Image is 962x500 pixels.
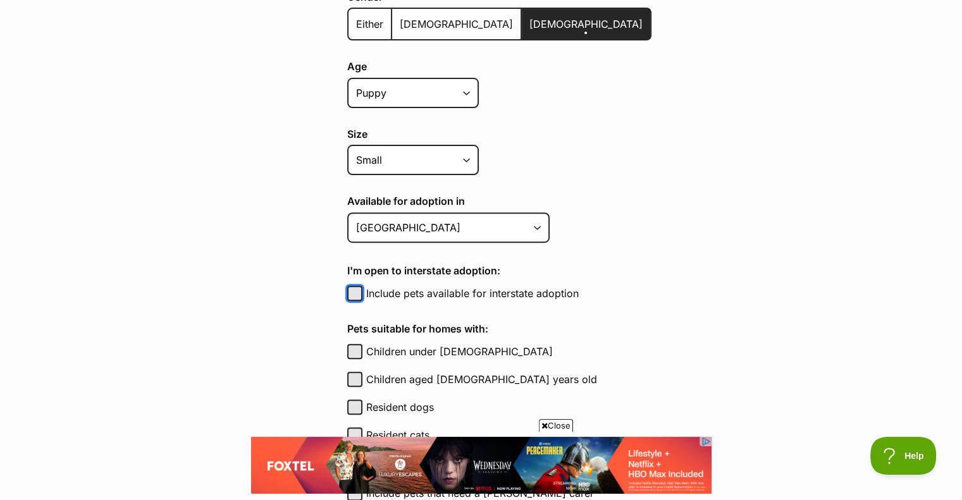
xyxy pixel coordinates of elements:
span: [DEMOGRAPHIC_DATA] [529,18,643,30]
span: Close [539,419,573,432]
img: consumer-privacy-logo.png [1,1,11,11]
span: [DEMOGRAPHIC_DATA] [400,18,513,30]
iframe: Help Scout Beacon - Open [870,437,937,475]
label: Resident cats [366,427,651,442]
label: Resident dogs [366,399,651,415]
span: Either [356,18,383,30]
h4: Pets suitable for homes with: [347,321,651,336]
label: Include pets available for interstate adoption [366,286,651,301]
label: Available for adoption in [347,195,651,207]
label: Age [347,61,651,72]
iframe: Advertisement [251,437,712,494]
label: Size [347,128,651,140]
label: Children aged [DEMOGRAPHIC_DATA] years old [366,372,651,387]
label: Children under [DEMOGRAPHIC_DATA] [366,344,651,359]
h4: I'm open to interstate adoption: [347,263,651,278]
